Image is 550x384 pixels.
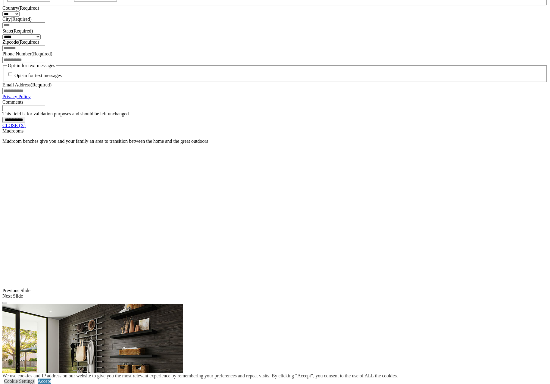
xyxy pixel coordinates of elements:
[2,5,39,11] label: Country
[11,17,32,22] span: (Required)
[2,99,23,105] label: Comments
[2,302,7,304] button: Click here to pause slide show
[2,111,548,117] div: This field is for validation purposes and should be left unchanged.
[2,94,31,99] a: Privacy Policy
[2,123,26,128] a: CLOSE (X)
[7,63,56,68] legend: Opt-in for text messages
[2,128,23,133] span: Mudrooms
[2,39,39,45] label: Zipcode
[38,379,51,384] a: Accept
[2,17,32,22] label: City
[2,82,52,87] label: Email Address
[31,82,52,87] span: (Required)
[18,39,39,45] span: (Required)
[2,51,52,56] label: Phone Number
[2,373,398,379] div: We use cookies and IP address on our website to give you the most relevant experience by remember...
[18,5,39,11] span: (Required)
[2,28,33,33] label: State
[2,139,548,144] p: Mudroom benches give you and your family an area to transition between the home and the great out...
[4,379,35,384] a: Cookie Settings
[12,28,33,33] span: (Required)
[31,51,52,56] span: (Required)
[14,73,62,78] label: Opt-in for text messages
[2,293,548,299] div: Next Slide
[2,288,548,293] div: Previous Slide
